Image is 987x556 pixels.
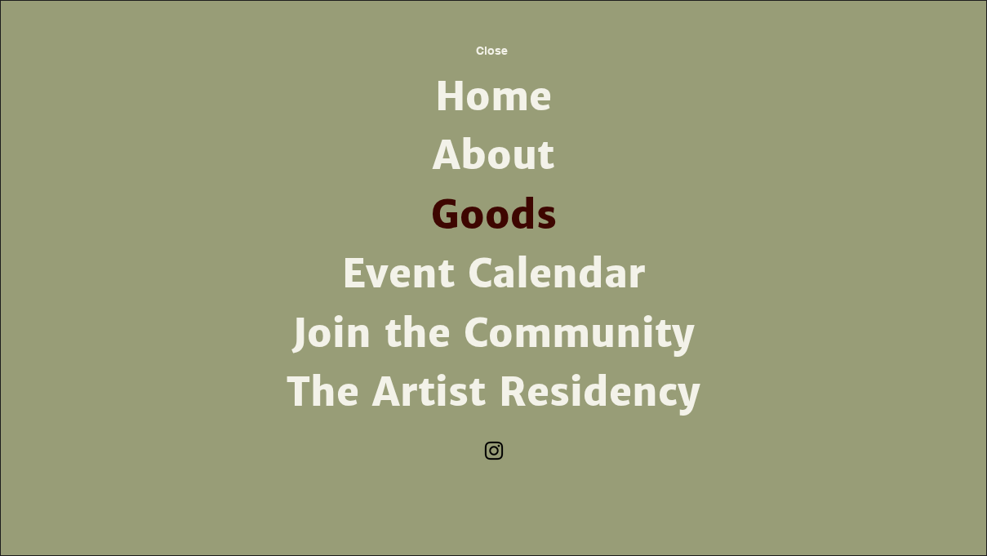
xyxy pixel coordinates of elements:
[281,186,707,245] a: Goods
[281,245,707,304] a: Event Calendar
[448,33,536,68] button: Close
[281,68,707,422] nav: Site
[281,68,707,127] a: Home
[482,438,506,463] img: Instagram
[281,305,707,363] a: Join the Community
[281,363,707,422] a: The Artist Residency
[476,44,508,57] span: Close
[281,127,707,185] a: About
[482,438,506,463] ul: Social Bar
